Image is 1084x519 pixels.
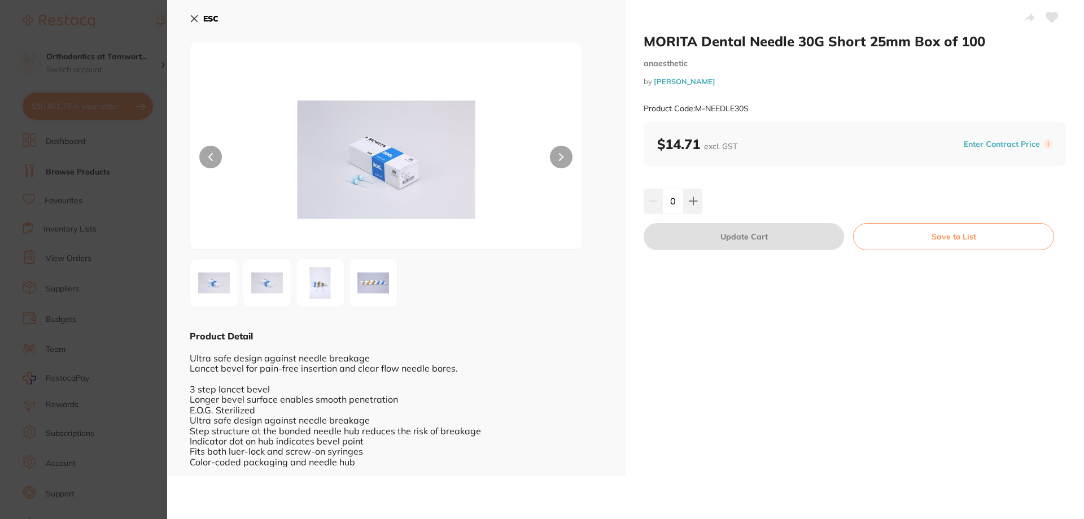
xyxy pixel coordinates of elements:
img: RExFMzBTLmpwZw [194,263,234,303]
b: ESC [203,14,218,24]
button: Enter Contract Price [960,139,1043,150]
img: anBn [353,263,394,303]
b: Product Detail [190,330,253,342]
h2: MORITA Dental Needle 30G Short 25mm Box of 100 [644,33,1066,50]
img: anBn [300,263,340,303]
a: [PERSON_NAME] [654,77,715,86]
small: Product Code: M-NEEDLE30S [644,104,749,114]
small: by [644,77,1066,86]
small: anaesthetic [644,59,1066,68]
img: RExFMzBTLmpwZw [269,71,504,249]
button: Update Cart [644,223,844,250]
button: Save to List [853,223,1054,250]
img: RExFMzBTXzIuanBn [247,263,287,303]
b: $14.71 [657,136,737,152]
div: Ultra safe design against needle breakage Lancet bevel for pain-free insertion and clear flow nee... [190,342,603,467]
span: excl. GST [704,141,737,151]
button: ESC [190,9,218,28]
label: i [1043,139,1052,149]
